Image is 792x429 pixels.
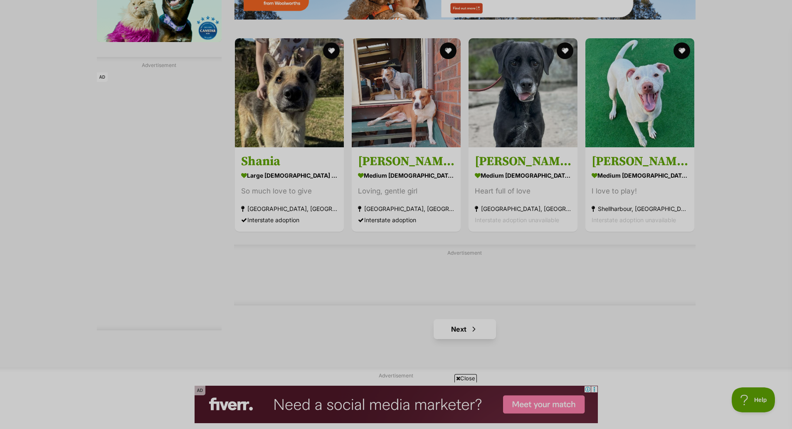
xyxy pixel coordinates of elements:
h3: [PERSON_NAME] [475,153,571,169]
button: favourite [674,42,691,59]
strong: [GEOGRAPHIC_DATA], [GEOGRAPHIC_DATA] [358,203,454,214]
span: Interstate adoption unavailable [592,216,676,223]
img: Marley - Labrador Retriever Dog [469,38,577,147]
strong: [GEOGRAPHIC_DATA], [GEOGRAPHIC_DATA] [475,203,571,214]
span: Close [454,374,477,382]
strong: large [DEMOGRAPHIC_DATA] Dog [241,169,338,181]
strong: medium [DEMOGRAPHIC_DATA] Dog [475,169,571,181]
div: Heart full of love [475,185,571,196]
img: Narla - Australian Kelpie x Boxer x American Staffordshire Terrier Dog [352,38,461,147]
div: Advertisement [234,245,696,305]
a: Shania large [DEMOGRAPHIC_DATA] Dog So much love to give [GEOGRAPHIC_DATA], [GEOGRAPHIC_DATA] Int... [235,147,344,231]
img: Shania - German Shepherd Dog [235,38,344,147]
div: So much love to give [241,185,338,196]
h3: [PERSON_NAME] [358,153,454,169]
div: Interstate adoption [358,214,454,225]
strong: medium [DEMOGRAPHIC_DATA] Dog [358,169,454,181]
h3: Shania [241,153,338,169]
iframe: Advertisement [97,72,222,322]
span: AD [195,386,205,395]
span: Interstate adoption unavailable [475,216,559,223]
div: Loving, gentle girl [358,185,454,196]
nav: Pagination [234,319,696,339]
iframe: Help Scout Beacon - Open [732,387,775,412]
button: favourite [440,42,456,59]
a: [PERSON_NAME] medium [DEMOGRAPHIC_DATA] Dog Loving, gentle girl [GEOGRAPHIC_DATA], [GEOGRAPHIC_DA... [352,147,461,231]
strong: [GEOGRAPHIC_DATA], [GEOGRAPHIC_DATA] [241,203,338,214]
a: [PERSON_NAME] medium [DEMOGRAPHIC_DATA] Dog Heart full of love [GEOGRAPHIC_DATA], [GEOGRAPHIC_DAT... [469,147,577,231]
div: Advertisement [97,57,222,330]
a: [PERSON_NAME] medium [DEMOGRAPHIC_DATA] Dog I love to play! Shellharbour, [GEOGRAPHIC_DATA] Inter... [585,147,694,231]
button: favourite [323,42,340,59]
button: favourite [557,42,573,59]
h3: [PERSON_NAME] [592,153,688,169]
a: Next page [434,319,496,339]
strong: Shellharbour, [GEOGRAPHIC_DATA] [592,203,688,214]
span: AD [97,72,108,82]
div: Interstate adoption [241,214,338,225]
img: Lila - Bull Terrier x American Staffordshire Terrier Dog [585,38,694,147]
div: I love to play! [592,185,688,196]
strong: medium [DEMOGRAPHIC_DATA] Dog [592,169,688,181]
